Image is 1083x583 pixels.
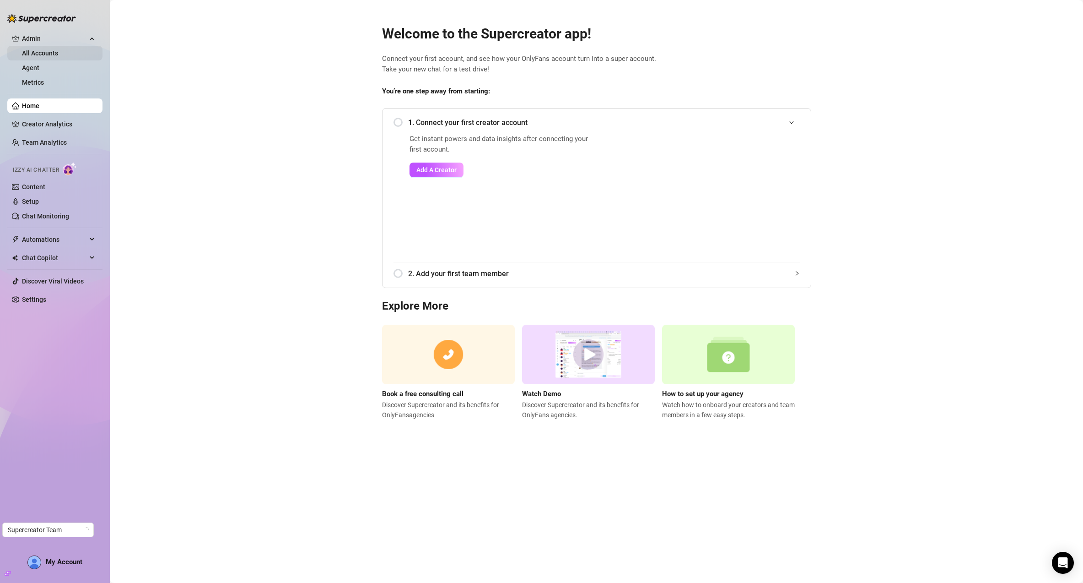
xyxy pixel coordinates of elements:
[8,523,88,537] span: Supercreator Team
[794,271,800,276] span: collapsed
[22,296,46,303] a: Settings
[22,64,39,71] a: Agent
[12,255,18,261] img: Chat Copilot
[662,325,795,385] img: setup agency guide
[22,198,39,205] a: Setup
[22,232,87,247] span: Automations
[408,268,800,279] span: 2. Add your first team member
[63,162,77,175] img: AI Chatter
[22,212,69,220] a: Chat Monitoring
[12,35,19,42] span: crown
[408,117,800,128] span: 1. Connect your first creator account
[382,325,515,385] img: consulting call
[46,558,82,566] span: My Account
[662,325,795,420] a: How to set up your agencyWatch how to onboard your creators and team members in a few easy steps.
[22,117,95,131] a: Creator Analytics
[1052,552,1074,574] div: Open Intercom Messenger
[522,390,561,398] strong: Watch Demo
[22,31,87,46] span: Admin
[22,251,87,265] span: Chat Copilot
[662,400,795,420] span: Watch how to onboard your creators and team members in a few easy steps.
[22,79,44,86] a: Metrics
[22,139,67,146] a: Team Analytics
[393,262,800,285] div: 2. Add your first team member
[13,166,59,174] span: Izzy AI Chatter
[662,390,744,398] strong: How to set up your agency
[522,325,655,385] img: supercreator demo
[522,325,655,420] a: Watch DemoDiscover Supercreator and its benefits for OnlyFans agencies.
[409,163,463,177] button: Add A Creator
[28,556,41,569] img: AD_cMMTxCeTpmN1d5MnKJ1j-_uXZCpTKapSSqNGg4PyXtR_tCW7gZXTNmFz2tpVv9LSyNV7ff1CaS4f4q0HLYKULQOwoM5GQR...
[617,134,800,251] iframe: Add Creators
[522,400,655,420] span: Discover Supercreator and its benefits for OnlyFans agencies.
[393,111,800,134] div: 1. Connect your first creator account
[22,49,58,57] a: All Accounts
[382,299,811,314] h3: Explore More
[789,120,794,125] span: expanded
[22,102,39,109] a: Home
[12,236,19,243] span: thunderbolt
[22,183,45,191] a: Content
[409,163,594,177] a: Add A Creator
[7,14,76,23] img: logo-BBDzfeDw.svg
[382,325,515,420] a: Book a free consulting callDiscover Supercreator and its benefits for OnlyFansagencies
[83,527,89,533] span: loading
[382,54,811,75] span: Connect your first account, and see how your OnlyFans account turn into a super account. Take you...
[382,87,490,95] strong: You’re one step away from starting:
[5,570,11,577] span: build
[382,400,515,420] span: Discover Supercreator and its benefits for OnlyFans agencies
[382,25,811,43] h2: Welcome to the Supercreator app!
[409,134,594,155] span: Get instant powers and data insights after connecting your first account.
[416,166,457,174] span: Add A Creator
[382,390,463,398] strong: Book a free consulting call
[22,278,84,285] a: Discover Viral Videos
